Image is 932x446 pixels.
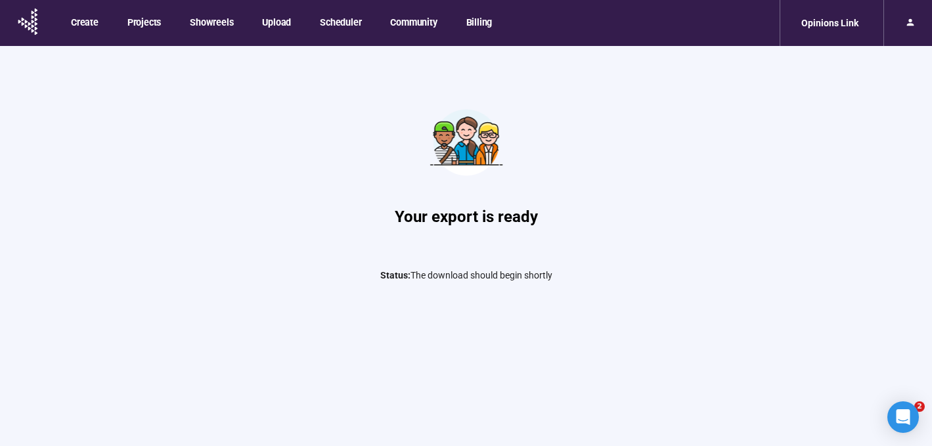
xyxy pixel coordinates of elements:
p: The download should begin shortly [269,268,663,282]
div: Open Intercom Messenger [887,401,919,433]
span: 2 [914,401,925,412]
span: Status: [380,270,411,280]
button: Upload [252,8,300,35]
button: Showreels [179,8,242,35]
button: Billing [456,8,502,35]
button: Projects [117,8,170,35]
div: Opinions Link [793,11,866,35]
button: Community [380,8,446,35]
button: Create [60,8,108,35]
img: Teamwork [417,93,516,192]
h1: Your export is ready [269,205,663,230]
button: Scheduler [309,8,370,35]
